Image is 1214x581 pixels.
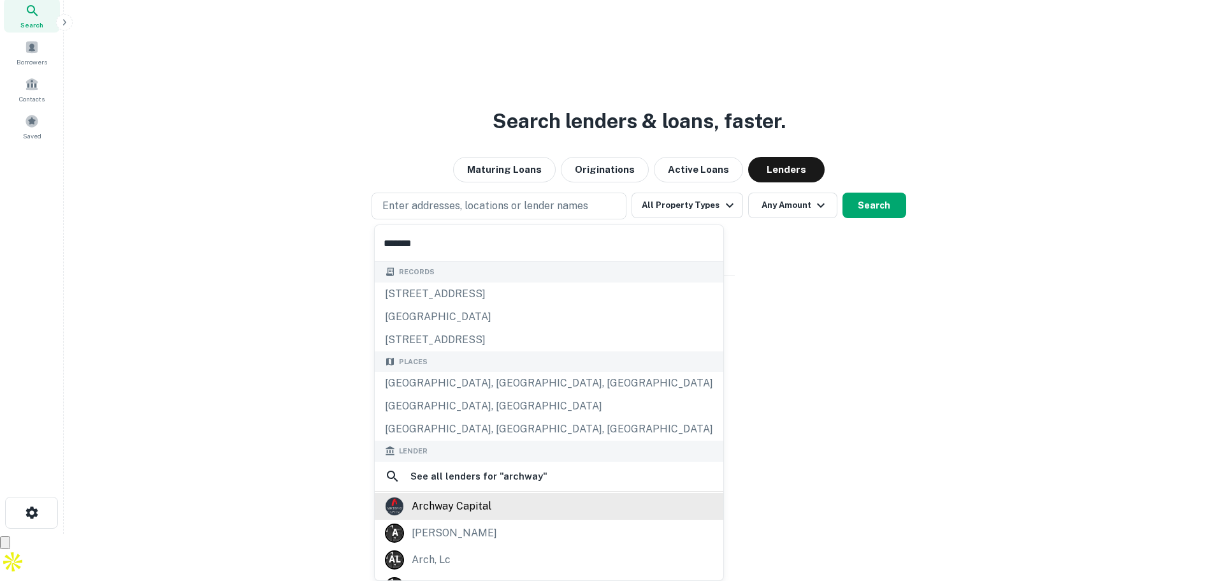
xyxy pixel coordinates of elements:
[375,418,723,441] div: [GEOGRAPHIC_DATA], [GEOGRAPHIC_DATA], [GEOGRAPHIC_DATA]
[453,157,556,182] button: Maturing Loans
[654,157,743,182] button: Active Loans
[412,524,497,543] div: [PERSON_NAME]
[632,193,742,218] button: All Property Types
[372,193,626,219] button: Enter addresses, locations or lender names
[375,520,723,547] a: A [PERSON_NAME]
[17,57,47,67] span: Borrowers
[1150,479,1214,540] iframe: Chat Widget
[375,372,723,395] div: [GEOGRAPHIC_DATA], [GEOGRAPHIC_DATA], [GEOGRAPHIC_DATA]
[392,526,398,540] p: A
[399,357,428,367] span: Places
[561,157,649,182] button: Originations
[23,131,41,141] span: Saved
[382,198,588,214] p: Enter addresses, locations or lender names
[375,328,723,351] div: [STREET_ADDRESS]
[4,109,60,143] a: Saved
[493,106,786,136] h3: Search lenders & loans, faster.
[20,20,43,30] span: Search
[4,35,60,70] a: Borrowers
[399,267,435,277] span: Records
[842,193,906,218] button: Search
[748,157,825,182] button: Lenders
[412,497,491,516] div: archway capital
[375,493,723,520] a: archway capital
[386,497,403,515] img: picture
[375,305,723,328] div: [GEOGRAPHIC_DATA]
[375,283,723,305] div: [STREET_ADDRESS]
[399,446,428,457] span: Lender
[375,395,723,418] div: [GEOGRAPHIC_DATA], [GEOGRAPHIC_DATA]
[410,469,547,484] h6: See all lenders for " archway "
[19,94,45,104] span: Contacts
[4,72,60,107] a: Contacts
[748,193,837,218] button: Any Amount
